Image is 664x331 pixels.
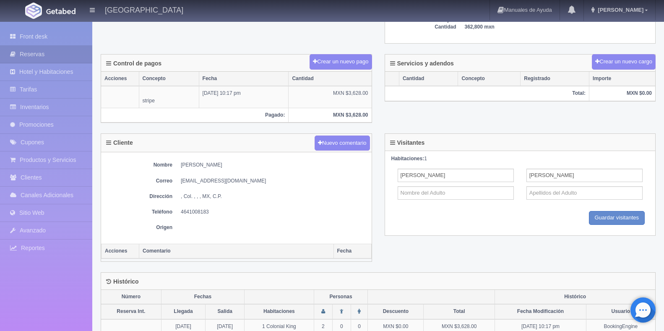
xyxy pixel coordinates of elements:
[495,304,586,319] th: Fecha Modificación
[589,211,645,225] input: Guardar visitantes
[139,72,199,86] th: Concepto
[199,86,289,108] td: [DATE] 10:17 pm
[199,72,289,86] th: Fecha
[495,290,655,304] th: Histórico
[458,72,521,86] th: Concepto
[102,244,139,259] th: Acciones
[101,290,161,304] th: Número
[424,304,495,319] th: Total
[586,304,655,319] th: Usuario
[25,3,42,19] img: Getabed
[161,304,206,319] th: Llegada
[390,60,454,67] h4: Servicios y adendos
[289,72,372,86] th: Cantidad
[105,177,172,185] dt: Correo
[526,169,643,182] input: Apellidos del Adulto
[391,156,424,162] strong: Habitaciones:
[310,54,372,70] button: Crear un nuevo pago
[105,193,172,200] dt: Dirección
[101,108,289,122] th: Pagado:
[398,186,514,200] input: Nombre del Adulto
[101,72,139,86] th: Acciones
[101,304,161,319] th: Reserva Int.
[181,209,367,216] dd: 4641008183
[139,86,199,108] td: stripe
[245,304,314,319] th: Habitaciones
[592,54,656,70] button: Crear un nuevo cargo
[105,224,172,231] dt: Origen
[391,155,649,162] div: 1
[139,244,334,259] th: Comentario
[385,86,589,101] th: Total:
[106,279,139,285] h4: Histórico
[399,72,458,86] th: Cantidad
[46,8,76,14] img: Getabed
[181,162,367,169] dd: [PERSON_NAME]
[105,209,172,216] dt: Teléfono
[105,4,183,15] h4: [GEOGRAPHIC_DATA]
[333,244,371,259] th: Fecha
[596,7,643,13] span: [PERSON_NAME]
[521,72,589,86] th: Registrado
[289,86,372,108] td: MXN $3,628.00
[181,193,367,200] dd: , Col. , , , MX, C.P.
[105,162,172,169] dt: Nombre
[106,140,133,146] h4: Cliente
[389,23,456,31] dt: Cantidad
[589,86,655,101] th: MXN $0.00
[315,136,370,151] button: Nuevo comentario
[465,24,495,30] b: 362,800 mxn
[526,186,643,200] input: Apellidos del Adulto
[589,72,655,86] th: Importe
[368,304,424,319] th: Descuento
[289,108,372,122] th: MXN $3,628.00
[206,304,245,319] th: Salida
[398,169,514,182] input: Nombre del Adulto
[106,60,161,67] h4: Control de pagos
[181,177,367,185] dd: [EMAIL_ADDRESS][DOMAIN_NAME]
[314,290,368,304] th: Personas
[161,290,244,304] th: Fechas
[390,140,425,146] h4: Visitantes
